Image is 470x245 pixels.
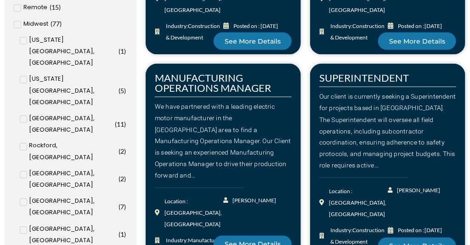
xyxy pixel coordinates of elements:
span: ) [60,20,62,28]
span: ( [119,148,120,156]
a: [PERSON_NAME] [388,185,422,196]
span: 2 [120,148,124,156]
span: Construction & Development [166,22,220,41]
a: [PERSON_NAME] [223,195,258,206]
span: [PERSON_NAME] [395,185,441,196]
span: [GEOGRAPHIC_DATA], [GEOGRAPHIC_DATA] [29,112,113,135]
span: See More Details [225,38,281,45]
span: ) [124,87,126,95]
span: Industry: [164,20,223,43]
span: 1 [120,231,124,239]
span: ) [124,47,126,55]
span: Rockford, [GEOGRAPHIC_DATA] [29,140,117,163]
span: ( [119,87,120,95]
div: Posted on : [DATE] [398,225,442,236]
div: We have partnered with a leading electric motor manufacturer in the [GEOGRAPHIC_DATA] area to fin... [155,101,292,182]
a: See More Details [378,33,456,50]
span: ) [124,120,126,128]
a: Industry:Construction & Development [319,20,388,43]
span: ( [119,175,120,183]
span: Industry: [328,20,388,43]
span: [US_STATE][GEOGRAPHIC_DATA], [GEOGRAPHIC_DATA] [29,73,117,108]
span: [GEOGRAPHIC_DATA], [GEOGRAPHIC_DATA] [29,195,117,218]
div: Posted on : [DATE] [233,20,278,32]
span: ( [119,47,120,55]
span: [US_STATE][GEOGRAPHIC_DATA], [GEOGRAPHIC_DATA] [29,34,117,69]
span: ( [115,120,117,128]
span: ( [119,203,120,211]
div: Posted on : [DATE] [398,20,442,32]
span: 1 [120,47,124,55]
div: Our client is currently seeking a Superintendent for projects based in [GEOGRAPHIC_DATA]. The Sup... [319,91,456,172]
a: See More Details [214,33,292,50]
span: [GEOGRAPHIC_DATA], [GEOGRAPHIC_DATA] [29,168,117,191]
span: Construction & Development [330,22,385,41]
span: ) [59,3,61,11]
span: ( [119,231,120,239]
span: 15 [51,3,59,11]
span: ) [124,231,126,239]
span: ( [51,20,52,28]
span: 77 [52,20,60,28]
span: ) [124,203,126,211]
a: Industry:Construction & Development [155,20,223,43]
span: Remote [23,1,47,13]
span: See More Details [389,38,445,45]
a: SUPERINTENDENT [319,72,409,84]
span: ( [50,3,51,11]
span: 11 [117,120,124,128]
span: ) [124,175,126,183]
span: 2 [120,175,124,183]
span: 7 [120,203,124,211]
a: MANUFACTURING OPERATIONS MANAGER [155,72,271,94]
span: [PERSON_NAME] [230,195,276,206]
span: ) [124,148,126,156]
span: Midwest [23,18,48,29]
div: Location : [GEOGRAPHIC_DATA], [GEOGRAPHIC_DATA] [329,186,388,221]
span: 5 [120,87,124,95]
div: Location : [GEOGRAPHIC_DATA], [GEOGRAPHIC_DATA] [164,196,223,231]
